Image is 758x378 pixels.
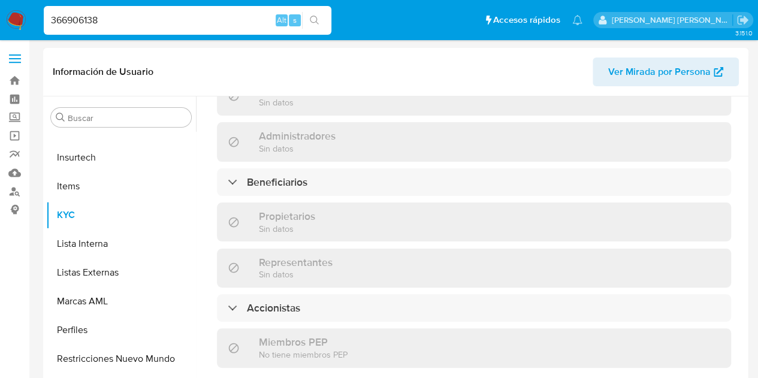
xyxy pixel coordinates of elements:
[247,301,300,315] h3: Accionistas
[44,13,331,28] input: Buscar usuario o caso...
[46,258,196,287] button: Listas Externas
[736,14,749,26] a: Salir
[46,172,196,201] button: Items
[53,66,153,78] h1: Información de Usuario
[68,113,186,123] input: Buscar
[259,256,333,269] h3: Representantes
[612,14,733,26] p: leonardo.alvarezortiz@mercadolibre.com.co
[277,14,286,26] span: Alt
[608,58,711,86] span: Ver Mirada por Persona
[46,229,196,258] button: Lista Interna
[56,113,65,122] button: Buscar
[259,268,333,280] p: Sin datos
[259,129,336,143] h3: Administradores
[217,168,731,196] div: Beneficiarios
[302,12,327,29] button: search-icon
[46,201,196,229] button: KYC
[259,349,348,360] p: No tiene miembros PEP
[572,15,582,25] a: Notificaciones
[259,335,348,349] h3: Miembros PEP
[217,328,731,367] div: Miembros PEPNo tiene miembros PEP
[46,143,196,172] button: Insurtech
[46,344,196,373] button: Restricciones Nuevo Mundo
[493,14,560,26] span: Accesos rápidos
[217,77,731,116] div: Solicitud de challengesSin datos
[259,84,367,97] h3: Solicitud de challenges
[247,176,307,189] h3: Beneficiarios
[46,316,196,344] button: Perfiles
[46,287,196,316] button: Marcas AML
[259,223,315,234] p: Sin datos
[217,294,731,322] div: Accionistas
[217,249,731,288] div: RepresentantesSin datos
[259,143,336,154] p: Sin datos
[259,210,315,223] h3: Propietarios
[259,96,367,108] p: Sin datos
[593,58,739,86] button: Ver Mirada por Persona
[217,202,731,241] div: PropietariosSin datos
[217,122,731,161] div: AdministradoresSin datos
[293,14,297,26] span: s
